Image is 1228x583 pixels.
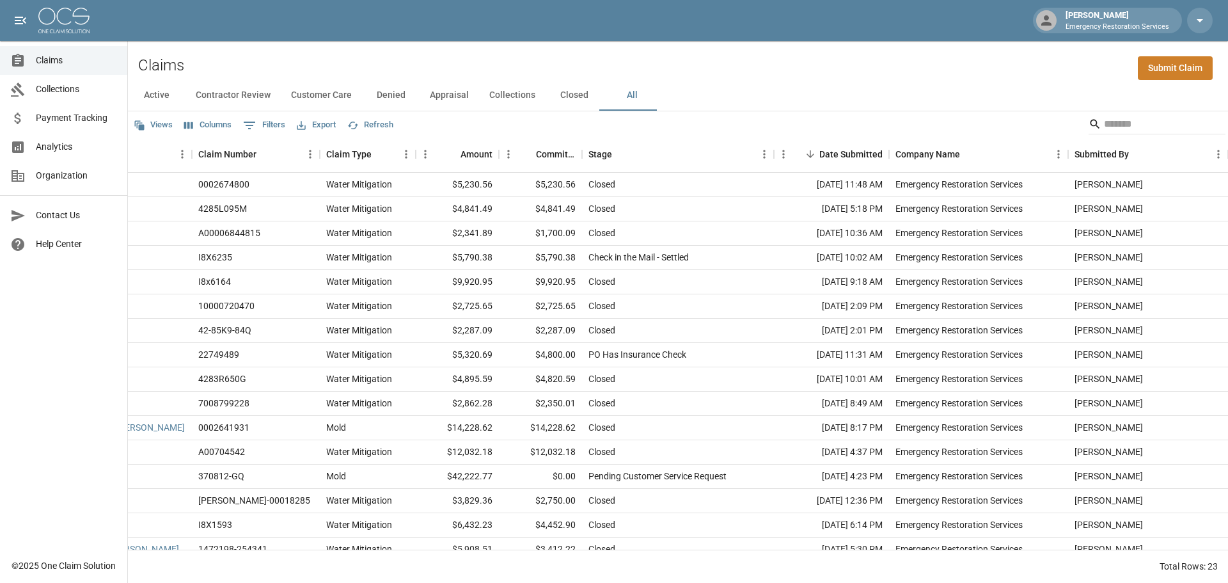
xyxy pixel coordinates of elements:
[499,489,582,513] div: $2,750.00
[326,543,392,555] div: Water Mitigation
[499,173,582,197] div: $5,230.56
[32,136,192,172] div: Claim Name
[1089,114,1225,137] div: Search
[895,178,1023,191] div: Emergency Restoration Services
[1129,145,1147,163] button: Sort
[588,445,615,458] div: Closed
[198,324,251,337] div: 42-85K9-84Q
[281,80,362,111] button: Customer Care
[416,489,499,513] div: $3,829.36
[1074,372,1143,385] div: Rosie Hartman
[198,494,310,507] div: PRAH-00018285
[774,246,889,270] div: [DATE] 10:02 AM
[326,251,392,264] div: Water Mitigation
[36,237,117,251] span: Help Center
[588,372,615,385] div: Closed
[326,445,392,458] div: Water Mitigation
[416,538,499,562] div: $5,908.51
[499,246,582,270] div: $5,790.38
[38,8,90,33] img: ocs-logo-white-transparent.png
[546,80,603,111] button: Closed
[416,197,499,221] div: $4,841.49
[192,136,320,172] div: Claim Number
[198,445,245,458] div: A00704542
[320,136,416,172] div: Claim Type
[499,343,582,367] div: $4,800.00
[1074,421,1143,434] div: Rosie Hartman
[1074,202,1143,215] div: Rosie Hartman
[895,494,1023,507] div: Emergency Restoration Services
[774,489,889,513] div: [DATE] 12:36 PM
[301,145,320,164] button: Menu
[326,299,392,312] div: Water Mitigation
[372,145,390,163] button: Sort
[130,115,176,135] button: Views
[1160,560,1218,573] div: Total Rows: 23
[755,145,774,164] button: Menu
[416,416,499,440] div: $14,228.62
[326,518,392,531] div: Water Mitigation
[499,221,582,246] div: $1,700.09
[198,518,232,531] div: I8X1593
[198,299,255,312] div: 10000720470
[499,319,582,343] div: $2,287.09
[1074,518,1143,531] div: Rosie Hartman
[36,83,117,96] span: Collections
[895,348,1023,361] div: Emergency Restoration Services
[173,145,192,164] button: Menu
[36,54,117,67] span: Claims
[774,221,889,246] div: [DATE] 10:36 AM
[774,367,889,392] div: [DATE] 10:01 AM
[588,397,615,410] div: Closed
[326,397,392,410] div: Water Mitigation
[1074,275,1143,288] div: Rosie Hartman
[895,251,1023,264] div: Emergency Restoration Services
[128,80,185,111] button: Active
[326,227,392,239] div: Water Mitigation
[36,209,117,222] span: Contact Us
[362,80,420,111] button: Denied
[416,270,499,294] div: $9,920.95
[895,518,1023,531] div: Emergency Restoration Services
[1074,494,1143,507] div: Rosie Hartman
[416,343,499,367] div: $5,320.69
[801,145,819,163] button: Sort
[1060,9,1174,32] div: [PERSON_NAME]
[588,348,686,361] div: PO Has Insurance Check
[326,470,346,483] div: Mold
[588,324,615,337] div: Closed
[198,178,249,191] div: 0002674800
[499,440,582,465] div: $12,032.18
[326,348,392,361] div: Water Mitigation
[774,173,889,197] div: [DATE] 11:48 AM
[198,397,249,410] div: 7008799228
[1074,178,1143,191] div: Rosie Hartman
[1066,22,1169,33] p: Emergency Restoration Services
[479,80,546,111] button: Collections
[185,80,281,111] button: Contractor Review
[588,275,615,288] div: Closed
[416,392,499,416] div: $2,862.28
[198,421,249,434] div: 0002641931
[420,80,479,111] button: Appraisal
[603,80,661,111] button: All
[895,397,1023,410] div: Emergency Restoration Services
[774,270,889,294] div: [DATE] 9:18 AM
[774,197,889,221] div: [DATE] 5:18 PM
[36,169,117,182] span: Organization
[416,367,499,392] div: $4,895.59
[499,270,582,294] div: $9,920.95
[895,445,1023,458] div: Emergency Restoration Services
[416,319,499,343] div: $2,287.09
[895,202,1023,215] div: Emergency Restoration Services
[416,513,499,538] div: $6,432.23
[416,246,499,270] div: $5,790.38
[1074,445,1143,458] div: Rosie Hartman
[128,80,1228,111] div: dynamic tabs
[582,136,774,172] div: Stage
[612,145,630,163] button: Sort
[588,518,615,531] div: Closed
[294,115,339,135] button: Export
[499,538,582,562] div: $3,412.22
[1074,136,1129,172] div: Submitted By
